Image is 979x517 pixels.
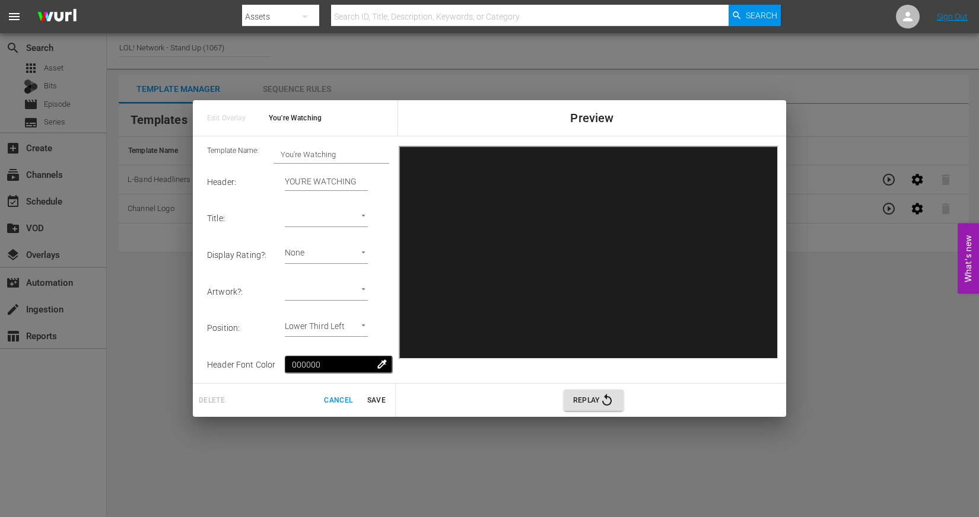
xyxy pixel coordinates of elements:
[207,146,259,164] span: Template Name:
[285,246,368,264] div: None
[207,164,285,200] td: Header :
[285,320,368,337] div: Lower Third Left
[958,224,979,294] button: Open Feedback Widget
[28,3,85,31] img: ans4CAIJ8jUAAAAAAAAAAAAAAAAAAAAAAAAgQb4GAAAAAAAAAAAAAAAAAAAAAAAAJMjXAAAAAAAAAAAAAAAAAAAAAAAAgAT5G...
[937,12,968,21] a: Sign Out
[319,391,357,410] button: Cancel
[564,390,624,411] button: Replay
[207,273,285,310] td: Artwork? :
[570,111,614,125] span: Preview
[207,310,285,347] td: Position :
[207,346,285,383] td: Header Font Color
[207,237,285,273] td: Display Rating? :
[269,111,401,125] span: You're Watching
[357,391,395,410] button: Save
[324,394,352,407] span: Cancel
[376,358,388,370] span: colorize
[207,200,285,237] td: Title :
[746,5,777,26] span: Search
[207,111,251,125] span: Edit Overlay
[573,393,614,407] span: Replay
[362,394,390,407] span: Save
[7,9,21,24] span: menu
